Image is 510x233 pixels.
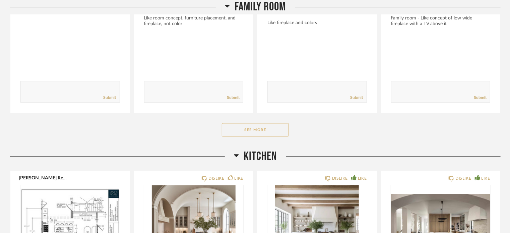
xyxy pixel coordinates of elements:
div: Like room concept, furniture placement, and fireplace, not color [144,15,244,27]
div: Like fireplace and colors [267,20,367,26]
a: Submit [474,95,487,101]
div: Family room - Like concept of low wide fireplace with a TV above it [391,15,491,27]
a: Submit [350,95,363,101]
div: DISLIKE [208,175,224,182]
div: LIKE [235,175,243,182]
span: Kitchen [244,149,277,164]
button: See More [222,123,289,136]
div: LIKE [482,175,490,182]
button: [PERSON_NAME] Residence 6.pdf [19,175,68,180]
a: Submit [104,95,116,101]
div: LIKE [358,175,367,182]
a: Submit [227,95,240,101]
div: DISLIKE [332,175,348,182]
div: DISLIKE [455,175,471,182]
